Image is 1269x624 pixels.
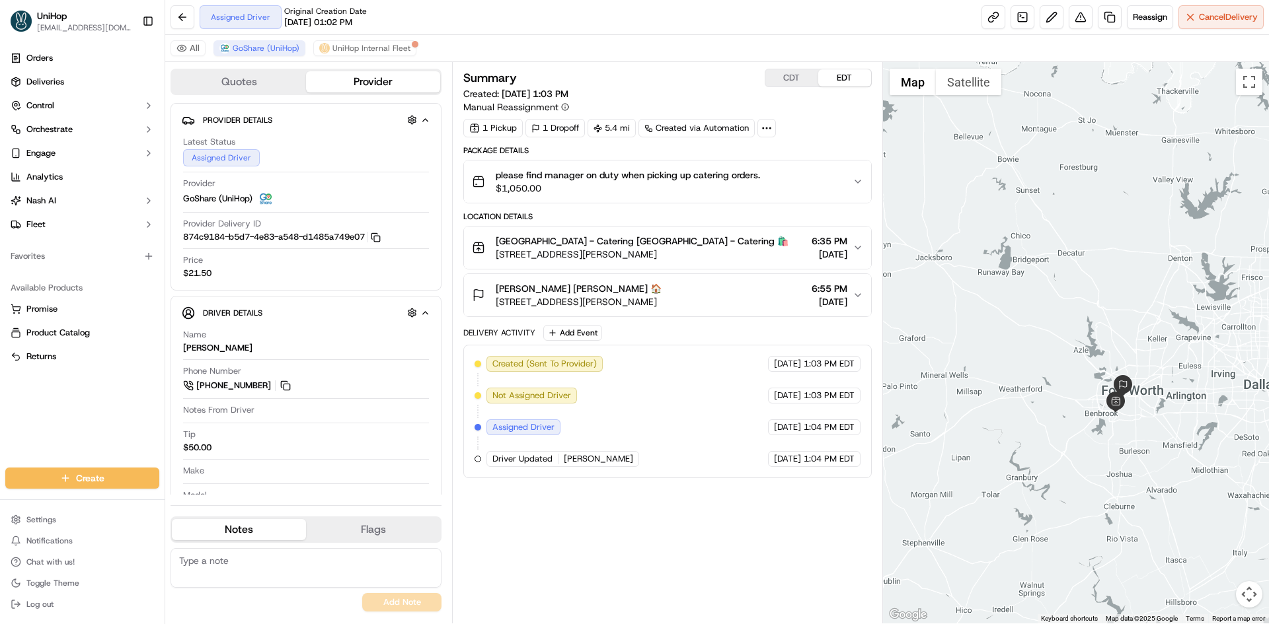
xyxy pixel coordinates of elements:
span: please find manager on duty when picking up catering orders. [496,168,760,182]
div: 1 Dropoff [525,119,585,137]
span: Toggle Theme [26,578,79,588]
a: Open this area in Google Maps (opens a new window) [886,606,930,623]
a: Report a map error [1212,615,1265,622]
div: Available Products [5,277,159,298]
span: Manual Reassignment [463,100,558,114]
span: Notes From Driver [183,404,254,416]
button: UniHopUniHop[EMAIL_ADDRESS][DOMAIN_NAME] [5,5,137,37]
a: Created via Automation [638,119,755,137]
span: Log out [26,599,54,609]
span: Settings [26,514,56,525]
span: Control [26,100,54,112]
button: Toggle fullscreen view [1236,69,1262,95]
img: UniHop [11,11,32,32]
span: GoShare (UniHop) [183,193,252,205]
span: Promise [26,303,58,315]
button: EDT [818,69,871,87]
button: Fleet [5,214,159,235]
span: Reassign [1133,11,1167,23]
span: Product Catalog [26,327,90,339]
button: Map camera controls [1236,581,1262,607]
span: 1:03 PM EDT [804,358,855,370]
button: Product Catalog [5,322,159,343]
span: Phone Number [183,365,241,377]
span: Map data ©2025 Google [1106,615,1178,622]
a: Analytics [5,166,159,188]
span: Orchestrate [26,123,73,135]
button: Add Event [543,325,602,341]
span: [PERSON_NAME] [PERSON_NAME] 🏠 [496,282,662,295]
button: Engage [5,143,159,164]
div: 1 Pickup [463,119,523,137]
img: unihop_logo.png [319,43,330,53]
button: UniHop [37,9,67,22]
span: Deliveries [26,76,64,88]
a: Returns [11,351,154,363]
span: [DATE] [774,453,801,465]
span: Name [183,329,206,341]
button: Control [5,95,159,116]
a: Promise [11,303,154,315]
a: Product Catalog [11,327,154,339]
span: Nash AI [26,195,56,207]
span: [DATE] [774,390,801,401]
button: CDT [765,69,818,87]
span: GoShare (UniHop) [233,43,299,53]
span: Driver Details [203,308,262,318]
button: Nash AI [5,190,159,211]
span: Notifications [26,536,73,546]
span: [DATE] [812,248,847,261]
button: Toggle Theme [5,574,159,592]
a: [PHONE_NUMBER] [183,378,293,393]
div: Package Details [463,145,871,156]
button: GoShare (UniHop) [213,40,305,56]
span: Provider Delivery ID [183,218,261,230]
span: Returns [26,351,56,363]
button: CancelDelivery [1178,5,1264,29]
span: Create [76,471,104,485]
div: Favorites [5,246,159,267]
span: Driver Updated [492,453,553,465]
span: [DATE] [774,421,801,433]
span: [GEOGRAPHIC_DATA] - Catering [GEOGRAPHIC_DATA] - Catering 🛍️ [496,234,788,248]
button: Promise [5,298,159,320]
div: $50.00 [183,442,211,454]
span: [STREET_ADDRESS][PERSON_NAME] [496,248,788,261]
a: Orders [5,48,159,69]
div: Location Details [463,211,871,222]
span: Model [183,489,207,501]
span: Created (Sent To Provider) [492,358,597,370]
span: [DATE] [774,358,801,370]
button: Notes [172,519,306,540]
span: Assigned Driver [492,421,555,433]
button: Orchestrate [5,119,159,140]
button: Keyboard shortcuts [1041,614,1098,623]
span: $1,050.00 [496,182,760,195]
span: Created: [463,87,568,100]
button: Reassign [1127,5,1173,29]
span: [PERSON_NAME] [564,453,633,465]
button: Notifications [5,532,159,550]
button: 874c9184-b5d7-4e83-a548-d1485a749e07 [183,231,381,243]
img: goshare_logo.png [219,43,230,53]
button: Show satellite imagery [936,69,1001,95]
button: Log out [5,595,159,613]
span: Fleet [26,219,46,230]
span: Latest Status [183,136,235,148]
span: [DATE] 1:03 PM [502,88,568,100]
button: Chat with us! [5,553,159,571]
button: Provider [306,71,440,92]
span: 1:04 PM EDT [804,421,855,433]
span: 6:55 PM [812,282,847,295]
span: $21.50 [183,267,211,279]
button: Quotes [172,71,306,92]
button: Provider Details [182,109,430,131]
span: [DATE] 01:02 PM [284,17,352,28]
button: Driver Details [182,302,430,324]
div: [PERSON_NAME] [183,342,252,354]
h3: Summary [463,72,517,84]
span: [STREET_ADDRESS][PERSON_NAME] [496,295,662,308]
span: [DATE] [812,295,847,308]
button: [PERSON_NAME] [PERSON_NAME] 🏠[STREET_ADDRESS][PERSON_NAME]6:55 PM[DATE] [464,274,870,316]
